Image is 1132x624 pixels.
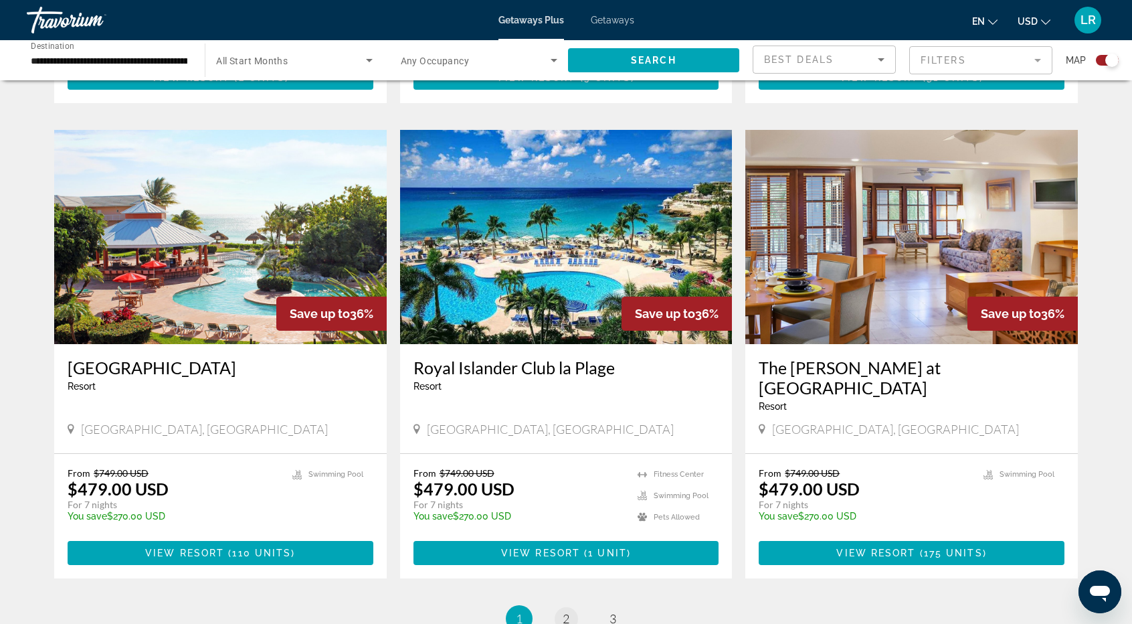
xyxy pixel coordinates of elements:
div: 36% [967,297,1078,331]
span: Swimming Pool [1000,470,1054,479]
span: 175 units [924,548,983,558]
span: $749.00 USD [785,467,840,479]
span: [GEOGRAPHIC_DATA], [GEOGRAPHIC_DATA] [772,422,1019,437]
span: View Resort [501,548,580,558]
span: $749.00 USD [440,467,494,479]
img: A200I01X.jpg [745,130,1078,344]
button: View Resort(110 units) [68,541,373,565]
span: Destination [31,41,74,50]
p: For 7 nights [68,499,279,511]
span: Pets Allowed [654,513,700,522]
span: USD [1018,16,1038,27]
iframe: Botón para iniciar la ventana de mensajería [1078,570,1121,613]
p: $479.00 USD [68,479,169,499]
p: For 7 nights [759,499,970,511]
span: View Resort [836,548,915,558]
span: Search [631,55,676,66]
a: [GEOGRAPHIC_DATA] [68,358,373,378]
span: ( ) [916,548,987,558]
a: Getaways [591,15,634,25]
p: $479.00 USD [413,479,514,499]
span: Resort [68,381,96,392]
span: Resort [413,381,442,392]
span: LR [1080,13,1096,27]
span: ( ) [224,548,295,558]
span: From [413,467,436,479]
span: Best Deals [764,54,834,65]
span: From [759,467,781,479]
button: View Resort(175 units) [759,541,1064,565]
span: View Resort [145,548,224,558]
span: From [68,467,90,479]
button: Filter [909,46,1052,75]
button: Change currency [1018,11,1050,31]
span: ( ) [580,548,631,558]
img: 4215O01X.jpg [54,130,387,344]
span: en [972,16,985,27]
span: Swimming Pool [308,470,363,479]
p: $270.00 USD [68,511,279,522]
img: 1380E01X.jpg [400,130,733,344]
p: $270.00 USD [413,511,625,522]
span: Any Occupancy [401,56,470,66]
span: All Start Months [216,56,288,66]
span: Resort [759,401,787,412]
button: View Resort(51 units) [759,66,1064,90]
span: [GEOGRAPHIC_DATA], [GEOGRAPHIC_DATA] [427,422,674,437]
button: Change language [972,11,998,31]
span: Save up to [635,307,695,321]
div: 36% [276,297,387,331]
a: The [PERSON_NAME] at [GEOGRAPHIC_DATA] [759,358,1064,398]
p: For 7 nights [413,499,625,511]
span: 1 unit [588,548,627,558]
mat-select: Sort by [764,52,884,68]
span: Fitness Center [654,470,704,479]
a: Getaways Plus [498,15,564,25]
span: You save [759,511,798,522]
span: 110 units [232,548,291,558]
button: View Resort(1 unit) [413,541,719,565]
span: You save [413,511,453,522]
button: View Resort(3 units) [413,66,719,90]
a: Travorium [27,3,161,37]
span: [GEOGRAPHIC_DATA], [GEOGRAPHIC_DATA] [81,422,328,437]
p: $479.00 USD [759,479,860,499]
span: Save up to [290,307,350,321]
p: $270.00 USD [759,511,970,522]
span: Map [1066,51,1086,70]
span: You save [68,511,107,522]
span: Save up to [981,307,1041,321]
div: 36% [622,297,732,331]
span: Swimming Pool [654,491,709,500]
button: View Resort(2 units) [68,66,373,90]
span: $749.00 USD [94,467,149,479]
button: Search [568,48,739,72]
a: Royal Islander Club la Plage [413,358,719,378]
button: User Menu [1070,6,1105,34]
